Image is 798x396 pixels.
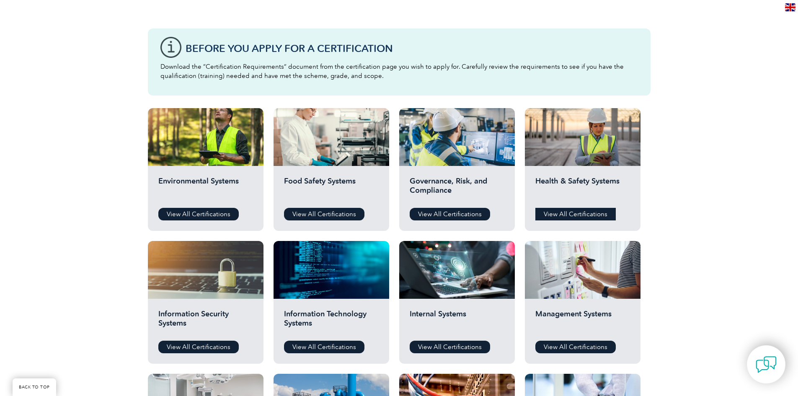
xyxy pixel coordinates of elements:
a: View All Certifications [410,341,490,353]
h2: Governance, Risk, and Compliance [410,176,504,202]
h2: Food Safety Systems [284,176,379,202]
h2: Environmental Systems [158,176,253,202]
h2: Health & Safety Systems [535,176,630,202]
a: View All Certifications [535,341,616,353]
a: View All Certifications [158,341,239,353]
p: Download the “Certification Requirements” document from the certification page you wish to apply ... [160,62,638,80]
img: contact-chat.png [756,354,777,375]
a: View All Certifications [284,208,364,220]
a: View All Certifications [535,208,616,220]
h3: Before You Apply For a Certification [186,43,638,54]
a: BACK TO TOP [13,378,56,396]
img: en [785,3,795,11]
h2: Internal Systems [410,309,504,334]
h2: Information Security Systems [158,309,253,334]
a: View All Certifications [284,341,364,353]
h2: Information Technology Systems [284,309,379,334]
h2: Management Systems [535,309,630,334]
a: View All Certifications [158,208,239,220]
a: View All Certifications [410,208,490,220]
